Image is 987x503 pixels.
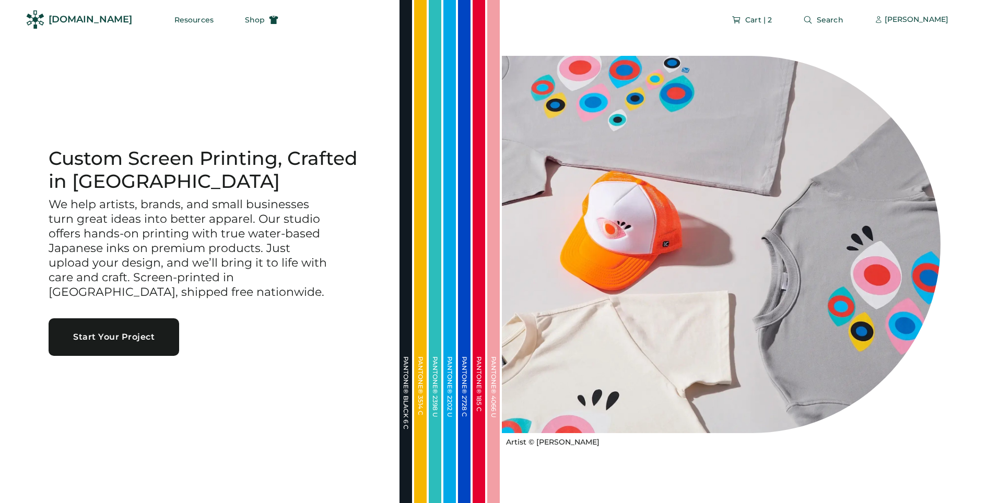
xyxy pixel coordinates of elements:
button: Shop [232,9,291,30]
div: [PERSON_NAME] [885,15,948,25]
span: Shop [245,16,265,23]
div: PANTONE® 2728 C [461,356,467,461]
button: Cart | 2 [719,9,784,30]
h1: Custom Screen Printing, Crafted in [GEOGRAPHIC_DATA] [49,147,374,193]
div: PANTONE® BLACK 6 C [403,356,409,461]
div: PANTONE® 4066 U [490,356,497,461]
div: PANTONE® 3514 C [417,356,424,461]
iframe: Front Chat [937,456,982,501]
div: Artist © [PERSON_NAME] [506,437,600,448]
a: Artist © [PERSON_NAME] [502,433,600,448]
button: Search [791,9,856,30]
button: Resources [162,9,226,30]
span: Search [817,16,843,23]
button: Start Your Project [49,318,179,356]
h3: We help artists, brands, and small businesses turn great ideas into better apparel. Our studio of... [49,197,331,300]
span: Cart | 2 [745,16,772,23]
div: PANTONE® 185 C [476,356,482,461]
div: PANTONE® 2202 U [446,356,453,461]
div: PANTONE® 2398 U [432,356,438,461]
div: [DOMAIN_NAME] [49,13,132,26]
img: Rendered Logo - Screens [26,10,44,29]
